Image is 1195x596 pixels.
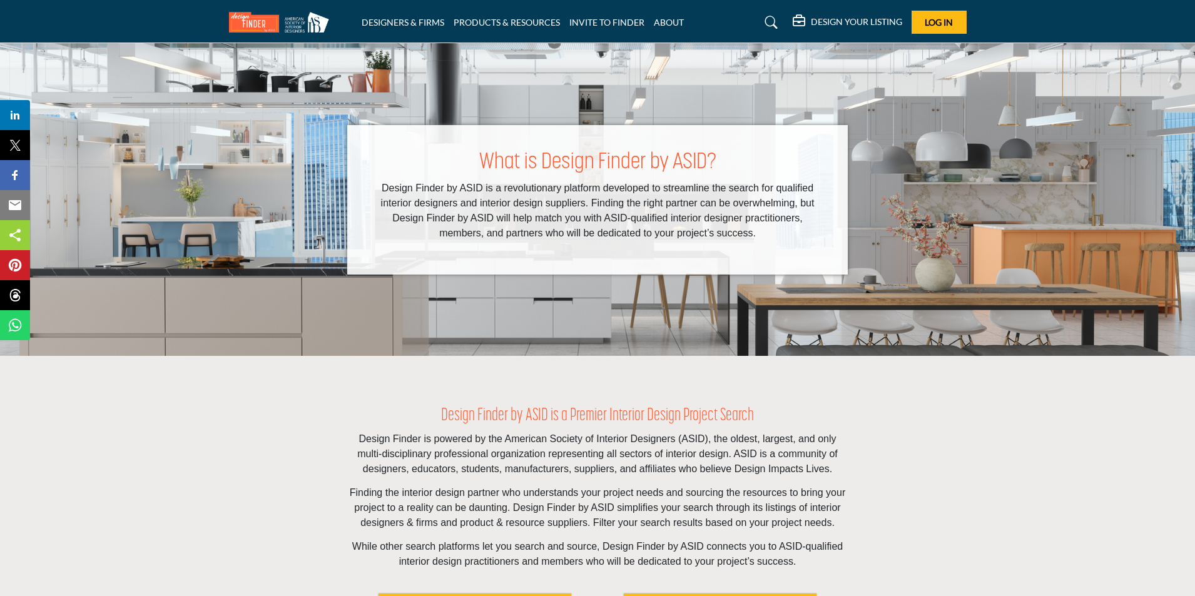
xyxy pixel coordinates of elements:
[347,539,848,569] p: While other search platforms let you search and source, Design Finder by ASID connects you to ASI...
[347,432,848,477] p: Design Finder is powered by the American Society of Interior Designers (ASID), the oldest, larges...
[362,17,444,28] a: DESIGNERS & FIRMS
[793,15,902,30] div: DESIGN YOUR LISTING
[925,17,953,28] span: Log In
[372,150,823,176] h1: What is Design Finder by ASID?
[347,485,848,530] p: Finding the interior design partner who understands your project needs and sourcing the resources...
[229,12,335,33] img: Site Logo
[753,13,786,33] a: Search
[912,11,967,34] button: Log In
[454,17,560,28] a: PRODUCTS & RESOURCES
[811,16,902,28] h5: DESIGN YOUR LISTING
[347,406,848,427] h2: Design Finder by ASID is a Premier Interior Design Project Search
[569,17,644,28] a: INVITE TO FINDER
[372,181,823,241] p: Design Finder by ASID is a revolutionary platform developed to streamline the search for qualifie...
[654,17,684,28] a: ABOUT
